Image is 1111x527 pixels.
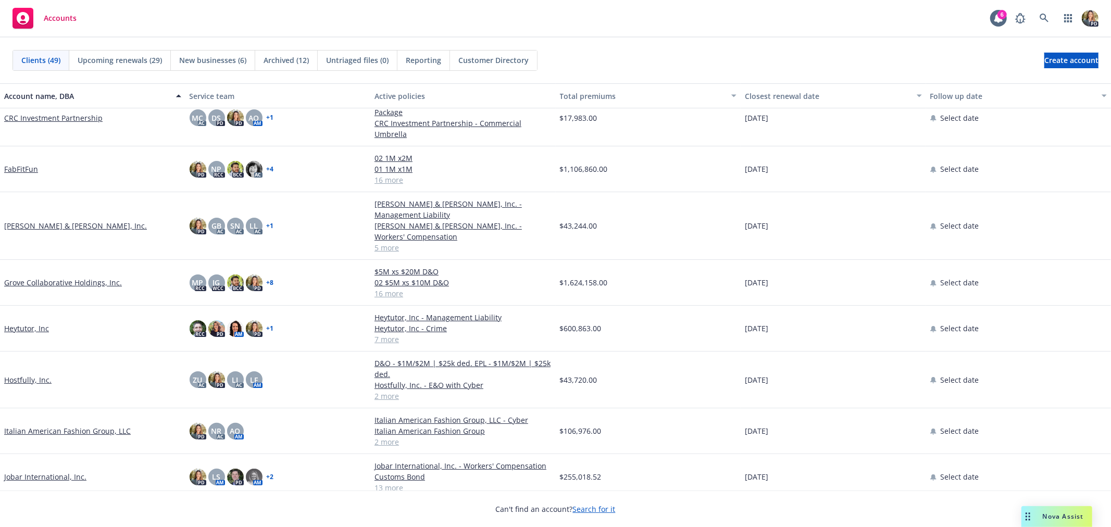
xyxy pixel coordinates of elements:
a: FabFitFun [4,164,38,174]
span: [DATE] [745,112,768,123]
div: Service team [190,91,367,102]
a: Heytutor, Inc - Crime [375,323,552,334]
a: 02 $5M xs $10M D&O [375,277,552,288]
a: 02 1M x2M [375,153,552,164]
span: [DATE] [745,220,768,231]
a: 13 more [375,482,552,493]
div: Total premiums [560,91,726,102]
img: photo [1082,10,1098,27]
span: $17,983.00 [560,112,597,123]
span: Can't find an account? [496,504,616,515]
span: MP [192,277,204,288]
img: photo [246,161,263,178]
span: LS [213,471,221,482]
img: photo [227,161,244,178]
a: $5M xs $20M D&O [375,266,552,277]
a: [PERSON_NAME] & [PERSON_NAME], Inc. - Management Liability [375,198,552,220]
div: Active policies [375,91,552,102]
a: Switch app [1058,8,1079,29]
span: AO [230,425,241,436]
span: Select date [941,425,979,436]
a: + 4 [267,166,274,172]
button: Service team [185,83,371,108]
div: Follow up date [930,91,1096,102]
a: Heytutor, Inc [4,323,49,334]
span: Customer Directory [458,55,529,66]
span: [DATE] [745,164,768,174]
a: 2 more [375,391,552,401]
a: Search [1034,8,1055,29]
span: $1,106,860.00 [560,164,608,174]
a: Accounts [8,4,81,33]
a: Customs Bond [375,471,552,482]
span: [DATE] [745,277,768,288]
img: photo [227,274,244,291]
a: + 1 [267,223,274,229]
span: Archived (12) [264,55,309,66]
a: Italian American Fashion Group [375,425,552,436]
a: Grove Collaborative Holdings, Inc. [4,277,122,288]
a: 16 more [375,288,552,299]
span: $255,018.52 [560,471,602,482]
span: DS [212,112,221,123]
span: Select date [941,112,979,123]
a: 2 more [375,436,552,447]
span: LI [232,374,239,385]
span: SN [230,220,240,231]
span: Select date [941,220,979,231]
img: photo [190,423,206,440]
span: Upcoming renewals (29) [78,55,162,66]
a: Italian American Fashion Group, LLC [4,425,131,436]
a: Search for it [573,504,616,514]
a: Create account [1044,53,1098,68]
button: Nova Assist [1021,506,1092,527]
span: Select date [941,374,979,385]
span: $43,720.00 [560,374,597,385]
a: CRC Investment Partnership - Commercial Umbrella [375,118,552,140]
span: LL [250,220,258,231]
span: NP [211,164,222,174]
img: photo [190,469,206,485]
span: $600,863.00 [560,323,602,334]
span: Select date [941,277,979,288]
span: [DATE] [745,471,768,482]
span: $1,624,158.00 [560,277,608,288]
img: photo [190,320,206,337]
img: photo [246,320,263,337]
span: Select date [941,164,979,174]
span: [DATE] [745,374,768,385]
div: 6 [997,10,1007,19]
span: GB [211,220,221,231]
a: [PERSON_NAME] & [PERSON_NAME], Inc. - Workers' Compensation [375,220,552,242]
span: Accounts [44,14,77,22]
span: Nova Assist [1043,512,1084,521]
img: photo [190,161,206,178]
a: Jobar International, Inc. [4,471,86,482]
span: JG [213,277,220,288]
span: Clients (49) [21,55,60,66]
img: photo [227,320,244,337]
span: ZU [193,374,203,385]
span: Create account [1044,51,1098,70]
a: + 1 [267,325,274,332]
span: AO [249,112,259,123]
span: [DATE] [745,425,768,436]
a: Italian American Fashion Group, LLC - Cyber [375,415,552,425]
span: Select date [941,471,979,482]
a: Report a Bug [1010,8,1031,29]
a: Hostfully, Inc. [4,374,52,385]
img: photo [246,274,263,291]
span: [DATE] [745,323,768,334]
img: photo [227,109,244,126]
img: photo [190,218,206,234]
div: Account name, DBA [4,91,170,102]
div: Drag to move [1021,506,1034,527]
img: photo [208,320,225,337]
button: Total premiums [556,83,741,108]
a: Jobar International, Inc. - Workers' Compensation [375,460,552,471]
a: 5 more [375,242,552,253]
